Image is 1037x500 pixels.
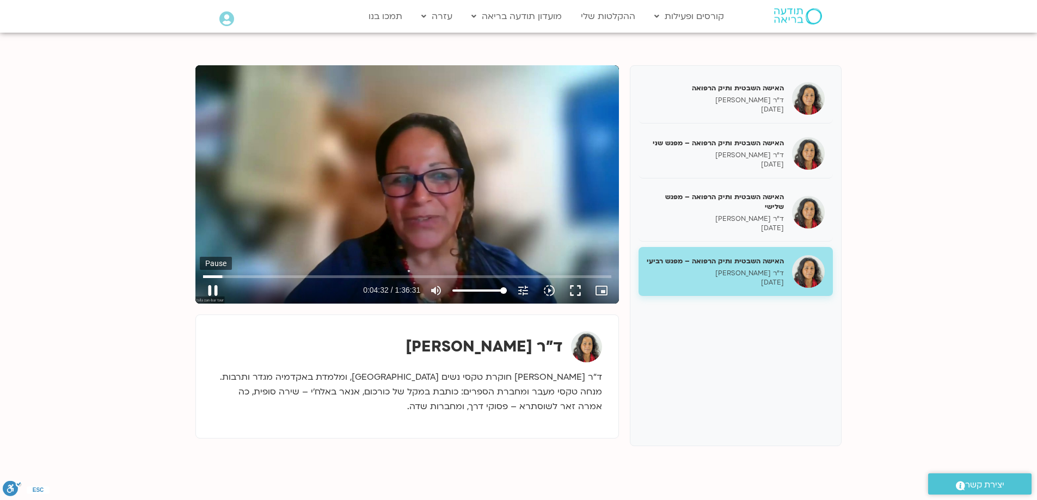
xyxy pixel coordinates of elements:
strong: ד״ר [PERSON_NAME] [406,336,563,357]
h5: האישה השבטית ותיק הרפואה – מפגש שלישי [647,192,784,212]
img: האישה השבטית ותיק הרפואה – מפגש רביעי [792,255,825,288]
p: [DATE] [647,105,784,114]
span: יצירת קשר [965,478,1004,492]
p: [DATE] [647,160,784,169]
a: עזרה [416,6,458,27]
p: [DATE] [647,224,784,233]
img: האישה השבטית ותיק הרפואה [792,82,825,115]
p: ד”ר [PERSON_NAME] חוקרת טקסי נשים [GEOGRAPHIC_DATA], ומלמדת באקדמיה מגדר ותרבות. מנחה טקסי מעבר ו... [212,370,602,414]
a: יצירת קשר [928,473,1032,495]
p: ד״ר [PERSON_NAME] [647,214,784,224]
a: ההקלטות שלי [575,6,641,27]
img: האישה השבטית ותיק הרפואה – מפגש שלישי [792,196,825,229]
a: קורסים ופעילות [649,6,729,27]
h5: האישה השבטית ותיק הרפואה [647,83,784,93]
p: [DATE] [647,278,784,287]
h5: האישה השבטית ותיק הרפואה – מפגש רביעי [647,256,784,266]
a: מועדון תודעה בריאה [466,6,567,27]
img: תודעה בריאה [774,8,822,24]
h5: האישה השבטית ותיק הרפואה – מפגש שני [647,138,784,148]
a: תמכו בנו [363,6,408,27]
img: האישה השבטית ותיק הרפואה – מפגש שני [792,137,825,170]
p: ד״ר [PERSON_NAME] [647,269,784,278]
p: ד״ר [PERSON_NAME] [647,151,784,160]
p: ד״ר [PERSON_NAME] [647,96,784,105]
img: ד״ר צילה זן בר צור [571,331,602,362]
